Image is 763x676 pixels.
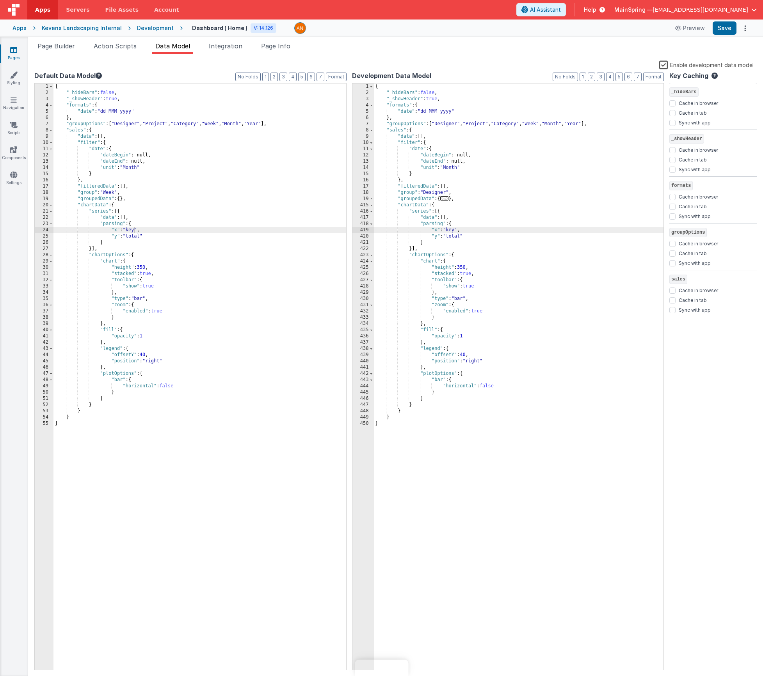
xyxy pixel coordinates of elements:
div: 11 [35,146,53,152]
div: 17 [35,183,53,190]
label: Cache in tab [679,249,707,257]
div: 36 [35,302,53,308]
div: 18 [352,190,374,196]
label: Enable development data model [659,60,754,69]
div: 15 [352,171,374,177]
div: 8 [35,127,53,133]
div: 23 [35,221,53,227]
div: 439 [352,352,374,358]
div: 16 [35,177,53,183]
span: _hideBars [669,87,699,97]
div: 12 [352,152,374,158]
div: 47 [35,371,53,377]
button: AI Assistant [516,3,566,16]
div: 443 [352,377,374,383]
div: 426 [352,271,374,277]
div: 434 [352,321,374,327]
label: Cache in tab [679,108,707,116]
h4: Key Caching [669,73,708,80]
div: 432 [352,308,374,314]
div: 445 [352,389,374,396]
div: 46 [35,364,53,371]
button: No Folds [553,73,578,81]
div: 51 [35,396,53,402]
label: Cache in browser [679,145,718,153]
div: 19 [352,196,374,202]
div: 6 [352,115,374,121]
div: 450 [352,421,374,427]
span: Development Data Model [352,71,431,80]
div: 49 [35,383,53,389]
button: Options [740,23,751,34]
div: 33 [35,283,53,289]
div: 25 [35,233,53,240]
button: 3 [279,73,287,81]
span: [EMAIL_ADDRESS][DOMAIN_NAME] [653,6,748,14]
label: Cache in tab [679,202,707,210]
span: AI Assistant [530,6,561,14]
span: MainSpring — [614,6,653,14]
div: 435 [352,327,374,333]
div: 27 [35,246,53,252]
div: 433 [352,314,374,321]
div: 438 [352,346,374,352]
div: 18 [35,190,53,196]
div: 1 [35,83,53,90]
div: 17 [352,183,374,190]
div: 13 [35,158,53,165]
div: 7 [352,121,374,127]
div: 22 [35,215,53,221]
div: 52 [35,402,53,408]
label: Cache in browser [679,286,718,294]
div: 2 [35,90,53,96]
button: 3 [597,73,605,81]
span: Data Model [155,42,190,50]
div: 4 [352,102,374,108]
span: File Assets [105,6,139,14]
div: 32 [35,277,53,283]
button: 4 [606,73,614,81]
div: 41 [35,333,53,339]
button: 6 [307,73,315,81]
div: 14 [35,165,53,171]
button: 2 [588,73,595,81]
div: 421 [352,240,374,246]
div: 444 [352,383,374,389]
div: Development [137,24,174,32]
div: 45 [35,358,53,364]
div: 415 [352,202,374,208]
div: 440 [352,358,374,364]
span: _showHeader [669,134,704,144]
div: 54 [35,414,53,421]
div: 427 [352,277,374,283]
label: Sync with app [679,165,711,173]
div: 447 [352,402,374,408]
div: Kevens Landscaping Internal [42,24,122,32]
button: Preview [671,22,710,34]
div: 9 [352,133,374,140]
button: 1 [580,73,586,81]
label: Cache in tab [679,296,707,303]
div: 417 [352,215,374,221]
div: 2 [352,90,374,96]
label: Sync with app [679,305,711,313]
div: Apps [12,24,27,32]
img: 63cd5caa8a31f9d016618d4acf466499 [295,23,306,34]
div: 416 [352,208,374,215]
button: Save [713,21,736,35]
button: 5 [615,73,623,81]
div: 430 [352,296,374,302]
div: 11 [352,146,374,152]
span: formats [669,181,693,190]
div: 423 [352,252,374,258]
div: 13 [352,158,374,165]
div: 19 [35,196,53,202]
label: Cache in browser [679,192,718,200]
div: 55 [35,421,53,427]
div: 12 [35,152,53,158]
div: 44 [35,352,53,358]
button: 6 [624,73,632,81]
div: 53 [35,408,53,414]
span: Page Info [261,42,290,50]
div: 418 [352,221,374,227]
